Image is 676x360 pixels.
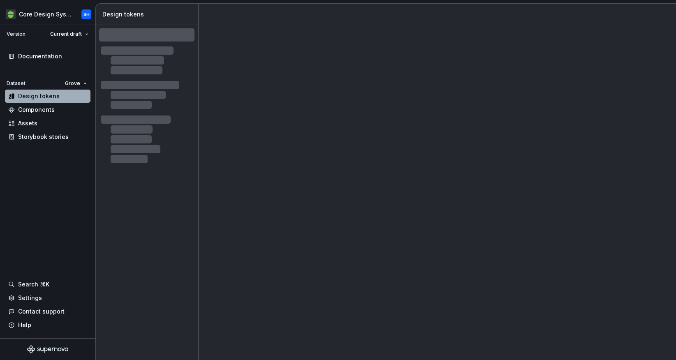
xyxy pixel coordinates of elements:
[65,80,80,87] span: Grove
[5,278,90,291] button: Search ⌘K
[5,130,90,143] a: Storybook stories
[27,345,68,353] svg: Supernova Logo
[18,321,31,329] div: Help
[5,318,90,332] button: Help
[102,10,195,18] div: Design tokens
[5,103,90,116] a: Components
[46,28,92,40] button: Current draft
[6,9,16,19] img: 236da360-d76e-47e8-bd69-d9ae43f958f1.png
[18,294,42,302] div: Settings
[2,5,94,23] button: Core Design SystemSH
[5,90,90,103] a: Design tokens
[18,92,60,100] div: Design tokens
[50,31,82,37] span: Current draft
[18,52,62,60] div: Documentation
[61,78,90,89] button: Grove
[18,307,65,316] div: Contact support
[19,10,72,18] div: Core Design System
[7,80,25,87] div: Dataset
[18,119,37,127] div: Assets
[83,11,90,18] div: SH
[7,31,25,37] div: Version
[18,280,49,288] div: Search ⌘K
[18,106,55,114] div: Components
[18,133,69,141] div: Storybook stories
[5,305,90,318] button: Contact support
[5,50,90,63] a: Documentation
[5,117,90,130] a: Assets
[5,291,90,305] a: Settings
